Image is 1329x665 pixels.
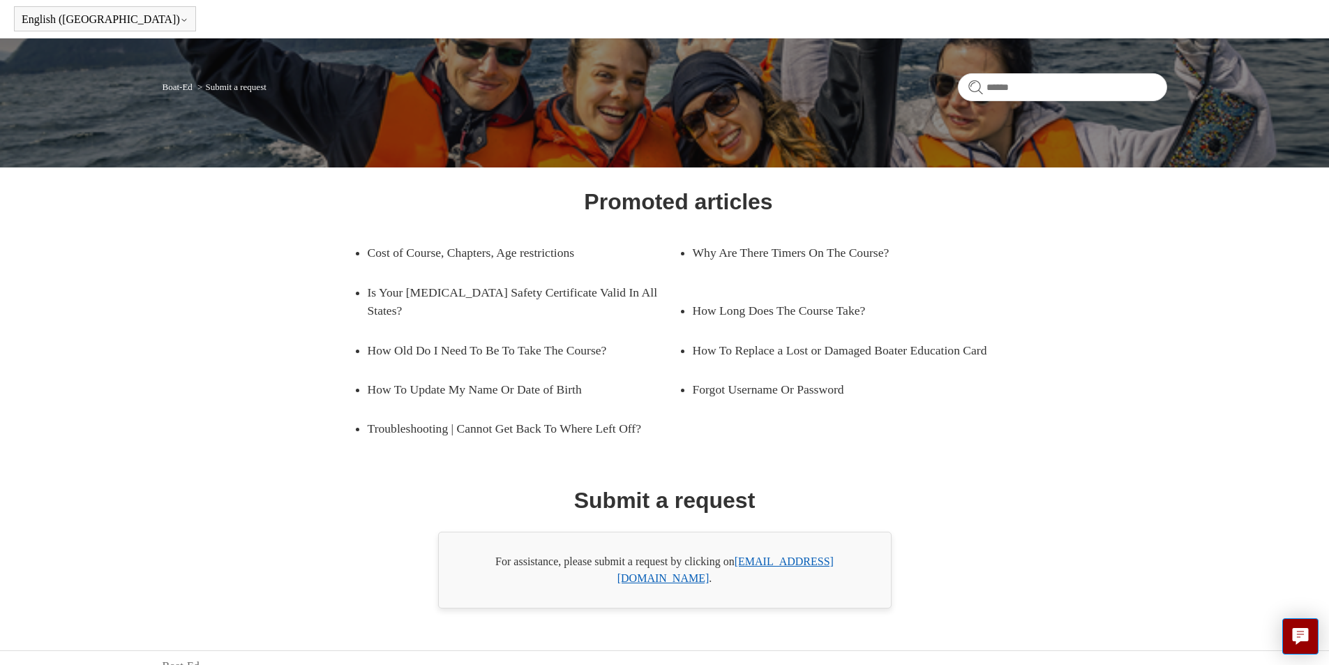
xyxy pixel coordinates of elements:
a: Why Are There Timers On The Course? [693,233,983,272]
input: Search [958,73,1167,101]
a: Is Your [MEDICAL_DATA] Safety Certificate Valid In All States? [368,273,679,331]
h1: Submit a request [574,484,756,517]
a: How Long Does The Course Take? [693,291,983,330]
button: Live chat [1282,618,1319,655]
a: How To Update My Name Or Date of Birth [368,370,658,409]
a: Forgot Username Or Password [693,370,983,409]
div: For assistance, please submit a request by clicking on . [438,532,892,608]
a: Boat-Ed [163,82,193,92]
li: Boat-Ed [163,82,195,92]
a: Troubleshooting | Cannot Get Back To Where Left Off? [368,409,679,448]
a: Cost of Course, Chapters, Age restrictions [368,233,658,272]
h1: Promoted articles [584,185,772,218]
a: How Old Do I Need To Be To Take The Course? [368,331,658,370]
li: Submit a request [195,82,266,92]
a: How To Replace a Lost or Damaged Boater Education Card [693,331,1004,370]
button: English ([GEOGRAPHIC_DATA]) [22,13,188,26]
